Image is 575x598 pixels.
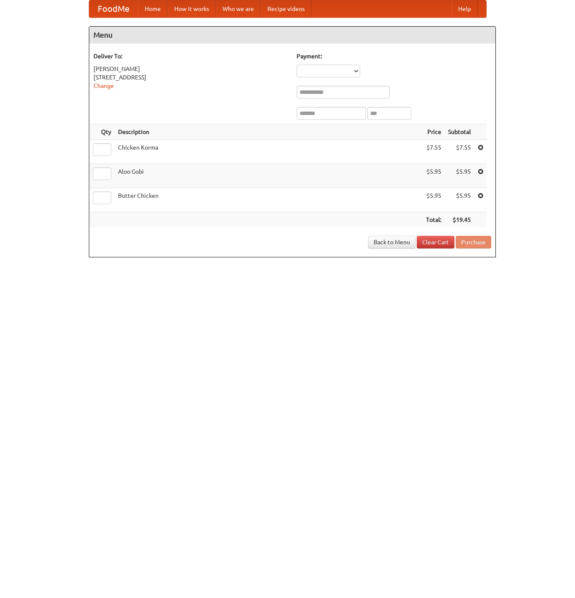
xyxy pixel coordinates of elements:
[417,236,454,248] a: Clear Cart
[423,140,445,164] td: $7.55
[115,124,423,140] th: Description
[115,188,423,212] td: Butter Chicken
[94,65,288,73] div: [PERSON_NAME]
[297,52,491,60] h5: Payment:
[423,188,445,212] td: $5.95
[168,0,216,17] a: How it works
[115,140,423,164] td: Chicken Korma
[423,124,445,140] th: Price
[216,0,261,17] a: Who we are
[445,140,474,164] td: $7.55
[423,164,445,188] td: $5.95
[115,164,423,188] td: Aloo Gobi
[89,27,495,44] h4: Menu
[368,236,415,248] a: Back to Menu
[445,188,474,212] td: $5.95
[445,124,474,140] th: Subtotal
[94,52,288,60] h5: Deliver To:
[89,0,138,17] a: FoodMe
[445,164,474,188] td: $5.95
[451,0,478,17] a: Help
[94,82,114,89] a: Change
[138,0,168,17] a: Home
[89,124,115,140] th: Qty
[456,236,491,248] button: Purchase
[261,0,311,17] a: Recipe videos
[94,73,288,82] div: [STREET_ADDRESS]
[445,212,474,228] th: $19.45
[423,212,445,228] th: Total:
